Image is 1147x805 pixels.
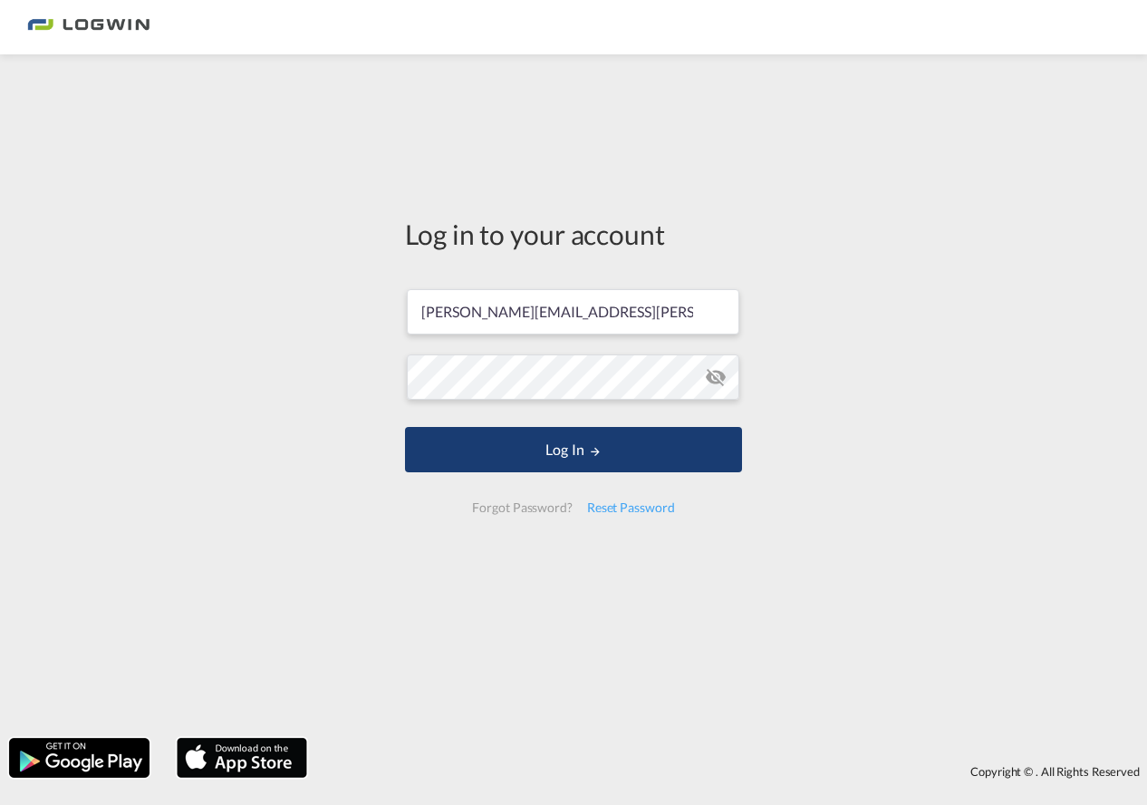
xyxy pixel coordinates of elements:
[27,7,149,48] img: 2761ae10d95411efa20a1f5e0282d2d7.png
[405,427,742,472] button: LOGIN
[405,215,742,253] div: Log in to your account
[705,366,727,388] md-icon: icon-eye-off
[316,756,1147,787] div: Copyright © . All Rights Reserved
[407,289,739,335] input: Enter email/phone number
[465,491,579,524] div: Forgot Password?
[175,736,309,780] img: apple.png
[7,736,151,780] img: google.png
[580,491,682,524] div: Reset Password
